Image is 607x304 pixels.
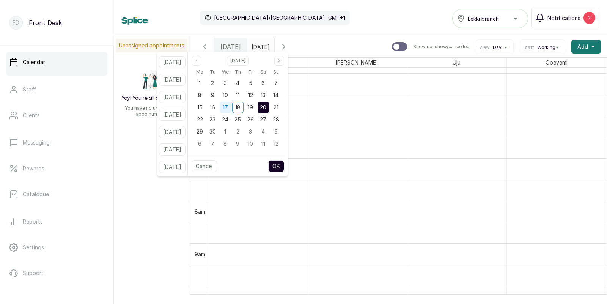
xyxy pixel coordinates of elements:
[244,126,257,138] div: 03 Oct 2025
[222,116,228,123] span: 24
[206,89,219,101] div: 09 Sep 2025
[247,116,254,123] span: 26
[244,101,257,113] div: 19 Sep 2025
[544,58,569,67] span: Opeyemi
[6,79,107,100] a: Staff
[193,89,206,101] div: 08 Sep 2025
[257,77,269,89] div: 06 Sep 2025
[219,67,231,77] div: Wednesday
[452,9,528,28] button: Lekki branch
[192,56,201,66] button: Previous month
[197,104,203,110] span: 15
[274,128,278,135] span: 5
[270,77,282,89] div: 07 Sep 2025
[206,126,219,138] div: 30 Sep 2025
[23,244,44,251] p: Settings
[197,116,203,123] span: 22
[235,68,241,77] span: Th
[274,104,278,110] span: 21
[193,126,206,138] div: 29 Sep 2025
[270,89,282,101] div: 14 Sep 2025
[23,112,40,119] p: Clients
[121,95,182,102] h2: Yay! You’re all caught up!
[261,128,265,135] span: 4
[236,92,240,98] span: 11
[193,77,206,89] div: 01 Sep 2025
[206,113,219,126] div: 23 Sep 2025
[159,56,186,68] button: [DATE]
[248,140,253,147] span: 10
[270,101,282,113] div: 21 Sep 2025
[6,211,107,232] a: Reports
[249,80,252,86] span: 5
[193,113,206,126] div: 22 Sep 2025
[29,18,62,27] p: Front Desk
[209,116,215,123] span: 23
[214,38,247,55] div: [DATE]
[193,67,282,150] div: Sep 2025
[6,237,107,258] a: Settings
[270,138,282,150] div: 12 Oct 2025
[244,67,257,77] div: Friday
[194,58,199,63] svg: page previous
[211,140,214,147] span: 7
[219,89,231,101] div: 10 Sep 2025
[547,14,580,22] span: Notifications
[206,77,219,89] div: 02 Sep 2025
[211,92,214,98] span: 9
[451,58,462,67] span: Uju
[531,8,599,28] button: Notifications2
[571,40,601,54] button: Add
[273,116,279,123] span: 28
[248,92,253,98] span: 12
[231,67,244,77] div: Thursday
[23,165,44,172] p: Rewards
[196,68,203,77] span: Mo
[268,160,284,172] button: OK
[261,140,265,147] span: 11
[236,128,239,135] span: 2
[257,126,269,138] div: 04 Oct 2025
[118,105,185,117] p: You have no unassigned appointments.
[211,80,214,86] span: 2
[6,105,107,126] a: Clients
[231,126,244,138] div: 02 Oct 2025
[257,101,269,113] div: 20 Sep 2025
[6,52,107,73] a: Calendar
[334,58,380,67] span: [PERSON_NAME]
[23,139,50,146] p: Messaging
[159,74,186,86] button: [DATE]
[235,104,241,110] span: 18
[248,104,253,110] span: 19
[193,138,206,150] div: 06 Oct 2025
[223,104,228,110] span: 17
[261,80,265,86] span: 6
[223,92,228,98] span: 10
[23,218,43,225] p: Reports
[523,44,562,50] button: StaffWorking
[577,43,588,50] span: Add
[244,113,257,126] div: 26 Sep 2025
[223,140,227,147] span: 8
[468,15,499,23] span: Lekki branch
[159,126,186,138] button: [DATE]
[206,138,219,150] div: 07 Oct 2025
[192,160,217,172] button: Cancel
[270,113,282,126] div: 28 Sep 2025
[224,80,227,86] span: 3
[191,293,207,301] div: 10am
[23,269,44,277] p: Support
[244,77,257,89] div: 05 Sep 2025
[219,113,231,126] div: 24 Sep 2025
[193,250,207,258] div: 9am
[219,126,231,138] div: 01 Oct 2025
[270,67,282,77] div: Sunday
[199,80,201,86] span: 1
[274,80,278,86] span: 7
[159,161,186,173] button: [DATE]
[244,138,257,150] div: 10 Oct 2025
[277,58,281,63] svg: page next
[274,140,278,147] span: 12
[219,101,231,113] div: 17 Sep 2025
[231,138,244,150] div: 09 Oct 2025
